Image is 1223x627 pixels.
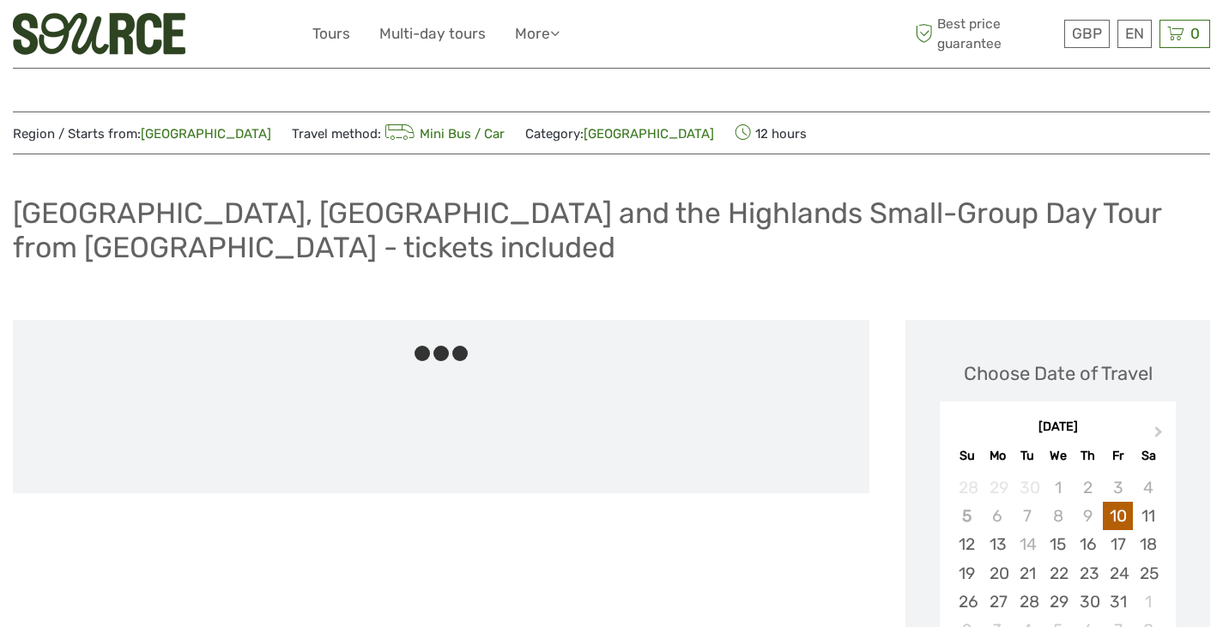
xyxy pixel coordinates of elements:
[1043,588,1073,616] div: Choose Wednesday, October 29th, 2025
[13,13,185,55] img: 3329-47040232-ff2c-48b1-8121-089692e6fd86_logo_small.png
[1013,588,1043,616] div: Choose Tuesday, October 28th, 2025
[983,444,1013,467] div: Mo
[1133,444,1163,467] div: Sa
[1043,473,1073,502] div: Not available Wednesday, October 1st, 2025
[1073,444,1103,467] div: Th
[1103,444,1133,467] div: Fr
[983,502,1013,530] div: Not available Monday, October 6th, 2025
[1013,444,1043,467] div: Tu
[1043,559,1073,588] div: Choose Wednesday, October 22nd, 2025
[141,126,271,142] a: [GEOGRAPHIC_DATA]
[1188,25,1202,42] span: 0
[1073,588,1103,616] div: Choose Thursday, October 30th, 2025
[1133,530,1163,558] div: Choose Saturday, October 18th, 2025
[1103,588,1133,616] div: Choose Friday, October 31st, 2025
[1133,588,1163,616] div: Choose Saturday, November 1st, 2025
[952,444,982,467] div: Su
[379,21,486,46] a: Multi-day tours
[1013,502,1043,530] div: Not available Tuesday, October 7th, 2025
[1073,559,1103,588] div: Choose Thursday, October 23rd, 2025
[1072,25,1102,42] span: GBP
[983,559,1013,588] div: Choose Monday, October 20th, 2025
[1043,502,1073,530] div: Not available Wednesday, October 8th, 2025
[735,121,807,145] span: 12 hours
[584,126,714,142] a: [GEOGRAPHIC_DATA]
[292,121,505,145] span: Travel method:
[952,473,982,502] div: Not available Sunday, September 28th, 2025
[1073,502,1103,530] div: Not available Thursday, October 9th, 2025
[1073,530,1103,558] div: Choose Thursday, October 16th, 2025
[1147,423,1174,450] button: Next Month
[525,125,714,143] span: Category:
[1103,559,1133,588] div: Choose Friday, October 24th, 2025
[952,530,982,558] div: Choose Sunday, October 12th, 2025
[911,15,1060,52] span: Best price guarantee
[1013,559,1043,588] div: Choose Tuesday, October 21st, 2025
[952,502,982,530] div: Not available Sunday, October 5th, 2025
[952,559,982,588] div: Choose Sunday, October 19th, 2025
[983,530,1013,558] div: Choose Monday, October 13th, 2025
[13,125,271,143] span: Region / Starts from:
[1103,502,1133,530] div: Choose Friday, October 10th, 2025
[1133,502,1163,530] div: Choose Saturday, October 11th, 2025
[1103,530,1133,558] div: Choose Friday, October 17th, 2025
[964,360,1153,387] div: Choose Date of Travel
[952,588,982,616] div: Choose Sunday, October 26th, 2025
[940,419,1176,437] div: [DATE]
[1043,444,1073,467] div: We
[515,21,560,46] a: More
[983,473,1013,502] div: Not available Monday, September 29th, 2025
[381,126,505,142] a: Mini Bus / Car
[1043,530,1073,558] div: Choose Wednesday, October 15th, 2025
[983,588,1013,616] div: Choose Monday, October 27th, 2025
[1013,530,1043,558] div: Not available Tuesday, October 14th, 2025
[1103,473,1133,502] div: Not available Friday, October 3rd, 2025
[13,196,1210,265] h1: [GEOGRAPHIC_DATA], [GEOGRAPHIC_DATA] and the Highlands Small-Group Day Tour from [GEOGRAPHIC_DATA...
[1013,473,1043,502] div: Not available Tuesday, September 30th, 2025
[1133,559,1163,588] div: Choose Saturday, October 25th, 2025
[1133,473,1163,502] div: Not available Saturday, October 4th, 2025
[1073,473,1103,502] div: Not available Thursday, October 2nd, 2025
[1117,20,1152,48] div: EN
[312,21,350,46] a: Tours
